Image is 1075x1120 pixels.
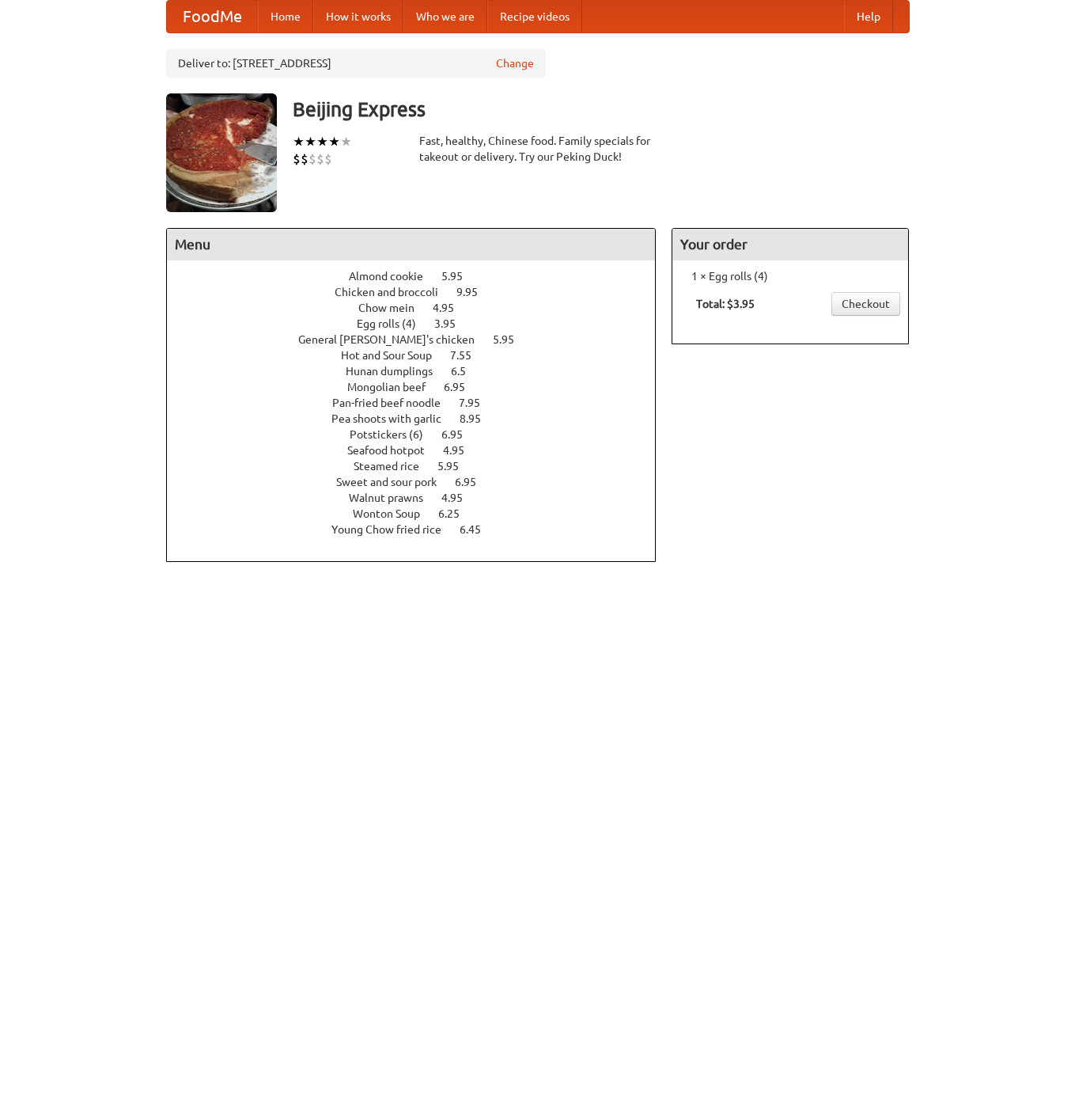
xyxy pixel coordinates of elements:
[443,444,480,457] span: 4.95
[293,93,910,125] h3: Beijing Express
[349,270,492,283] a: Almond cookie 5.95
[332,397,509,409] a: Pan-fried beef noodle 7.95
[331,523,457,536] span: Young Chow fried rice
[680,268,900,284] li: 1 × Egg rolls (4)
[340,133,352,150] li: ★
[328,133,340,150] li: ★
[437,460,475,473] span: 5.95
[346,365,495,378] a: Hunan dumplings 6.5
[831,292,900,316] a: Checkout
[316,133,328,150] li: ★
[313,1,403,32] a: How it works
[455,476,492,488] span: 6.95
[341,349,448,362] span: Hot and Sour Soup
[353,507,436,520] span: Wonton Soup
[332,397,456,409] span: Pan-fried beef noodle
[331,412,510,425] a: Pea shoots with garlic 8.95
[459,397,496,409] span: 7.95
[438,507,475,520] span: 6.25
[451,365,482,378] span: 6.5
[353,507,489,520] a: Wonton Soup 6.25
[441,428,479,441] span: 6.95
[349,492,492,504] a: Walnut prawns 4.95
[301,150,308,168] li: $
[324,150,332,168] li: $
[441,270,479,283] span: 5.95
[336,476,505,488] a: Sweet and sour pork 6.95
[316,150,324,168] li: $
[354,460,435,473] span: Steamed rice
[341,349,501,362] a: Hot and Sour Soup 7.55
[166,49,546,78] div: Deliver to: [STREET_ADDRESS]
[844,1,893,32] a: Help
[298,333,543,346] a: General [PERSON_NAME]'s chicken 5.95
[167,1,258,32] a: FoodMe
[444,381,481,393] span: 6.95
[434,317,471,330] span: 3.95
[450,349,487,362] span: 7.55
[403,1,487,32] a: Who we are
[493,333,530,346] span: 5.95
[456,286,494,298] span: 9.95
[350,428,492,441] a: Potstickers (6) 6.95
[441,492,479,504] span: 4.95
[305,133,316,150] li: ★
[331,412,457,425] span: Pea shoots with garlic
[672,229,908,260] h4: Your order
[357,317,485,330] a: Egg rolls (4) 3.95
[336,476,452,488] span: Sweet and sour pork
[293,150,301,168] li: $
[349,492,439,504] span: Walnut prawns
[335,286,454,298] span: Chicken and broccoli
[433,302,470,314] span: 4.95
[347,381,494,393] a: Mongolian beef 6.95
[258,1,313,32] a: Home
[350,428,439,441] span: Potstickers (6)
[346,365,449,378] span: Hunan dumplings
[487,1,582,32] a: Recipe videos
[308,150,316,168] li: $
[357,317,432,330] span: Egg rolls (4)
[347,381,441,393] span: Mongolian beef
[166,93,277,212] img: angular.jpg
[358,302,430,314] span: Chow mein
[347,444,494,457] a: Seafood hotpot 4.95
[358,302,483,314] a: Chow mein 4.95
[496,55,534,71] a: Change
[460,523,497,536] span: 6.45
[347,444,441,457] span: Seafood hotpot
[335,286,507,298] a: Chicken and broccoli 9.95
[696,298,755,310] b: Total: $3.95
[354,460,488,473] a: Steamed rice 5.95
[298,333,490,346] span: General [PERSON_NAME]'s chicken
[293,133,305,150] li: ★
[349,270,439,283] span: Almond cookie
[167,229,656,260] h4: Menu
[331,523,510,536] a: Young Chow fried rice 6.45
[460,412,497,425] span: 8.95
[419,133,657,165] div: Fast, healthy, Chinese food. Family specials for takeout or delivery. Try our Peking Duck!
